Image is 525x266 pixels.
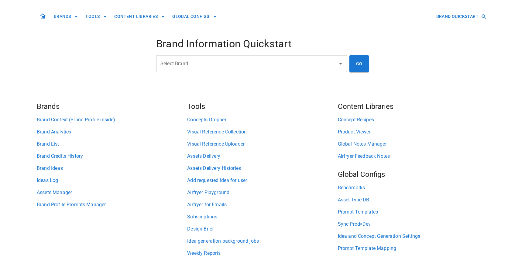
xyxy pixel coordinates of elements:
[338,128,488,136] a: Product Viewer
[187,153,338,160] a: Assets Delivery
[112,11,167,22] button: CONTENT LIBRARIES
[338,233,488,240] a: Idea and Concept Generation Settings
[83,11,109,22] button: TOOLS
[37,153,187,160] a: Brand Credits History
[187,250,338,257] a: Weekly Reports
[37,128,187,136] a: Brand Analytics
[338,196,488,204] a: Asset Type DB
[187,102,338,111] h5: Tools
[37,116,187,123] a: Brand Context (Brand Profile inside)
[37,102,187,111] h5: Brands
[37,189,187,196] a: Assets Manager
[187,189,338,196] a: Airfryer Playground
[338,140,488,148] a: Global Notes Manager
[336,59,345,68] button: Open
[187,177,338,184] a: Add requested Idea for user
[37,177,187,184] a: Ideas Log
[187,140,338,148] a: Visual Reference Uploader
[349,55,369,72] button: GO
[37,165,187,172] a: Brand Ideas
[187,116,338,123] a: Concepts Dropper
[187,213,338,221] a: Subscriptions
[156,38,369,50] h4: Brand Information Quickstart
[338,153,488,160] a: Airfryer Feedback Notes
[170,11,219,22] button: GLOBAL CONFIGS
[434,11,488,22] button: BRAND QUICKSTART
[187,201,338,208] a: Airfryer for Emails
[187,225,338,233] a: Design Brief
[338,208,488,216] a: Prompt Templates
[338,116,488,123] a: Concept Recipes
[338,221,488,228] a: Sync Prod>Dev
[338,245,488,252] a: Prompt Template Mapping
[187,128,338,136] a: Visual Reference Collection
[187,165,338,172] a: Assets Delivery Histories
[37,140,187,148] a: Brand List
[51,11,81,22] button: BRANDS
[338,102,488,111] h5: Content Libraries
[338,184,488,191] a: Benchmarks
[338,170,488,179] h5: Global Configs
[37,201,187,208] a: Brand Profile Prompts Manager
[187,237,338,245] a: Idea generation background jobs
